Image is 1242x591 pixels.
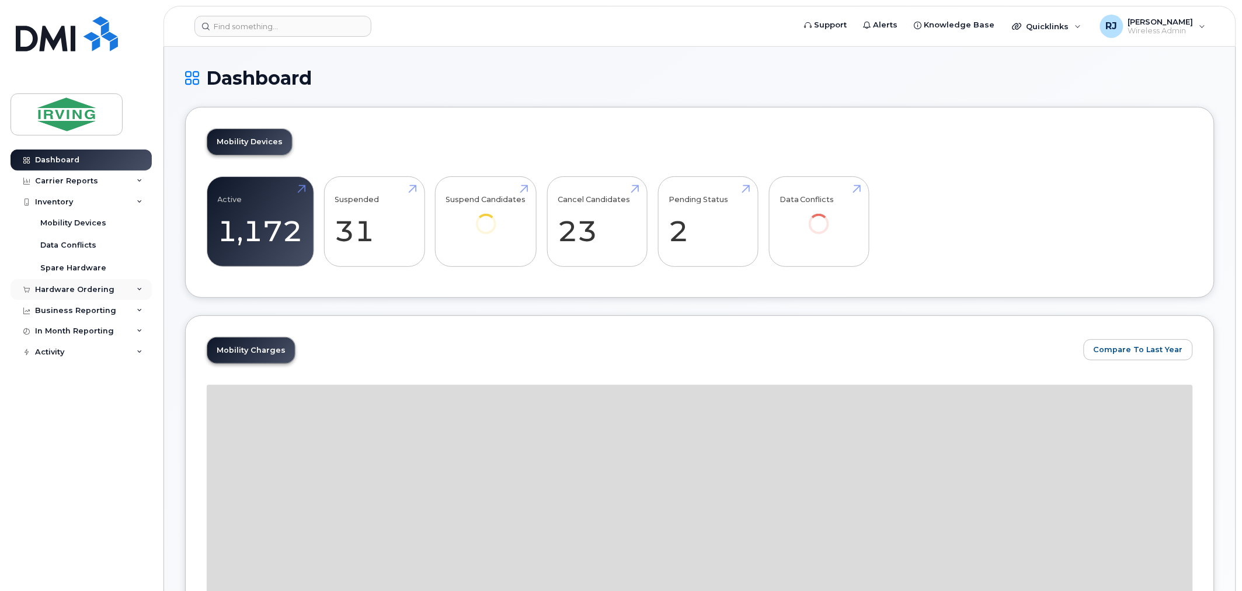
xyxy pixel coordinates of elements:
[207,338,295,363] a: Mobility Charges
[185,68,1215,88] h1: Dashboard
[669,183,747,260] a: Pending Status 2
[218,183,303,260] a: Active 1,172
[1094,344,1183,355] span: Compare To Last Year
[558,183,636,260] a: Cancel Candidates 23
[780,183,858,251] a: Data Conflicts
[1084,339,1193,360] button: Compare To Last Year
[446,183,526,251] a: Suspend Candidates
[207,129,292,155] a: Mobility Devices
[335,183,414,260] a: Suspended 31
